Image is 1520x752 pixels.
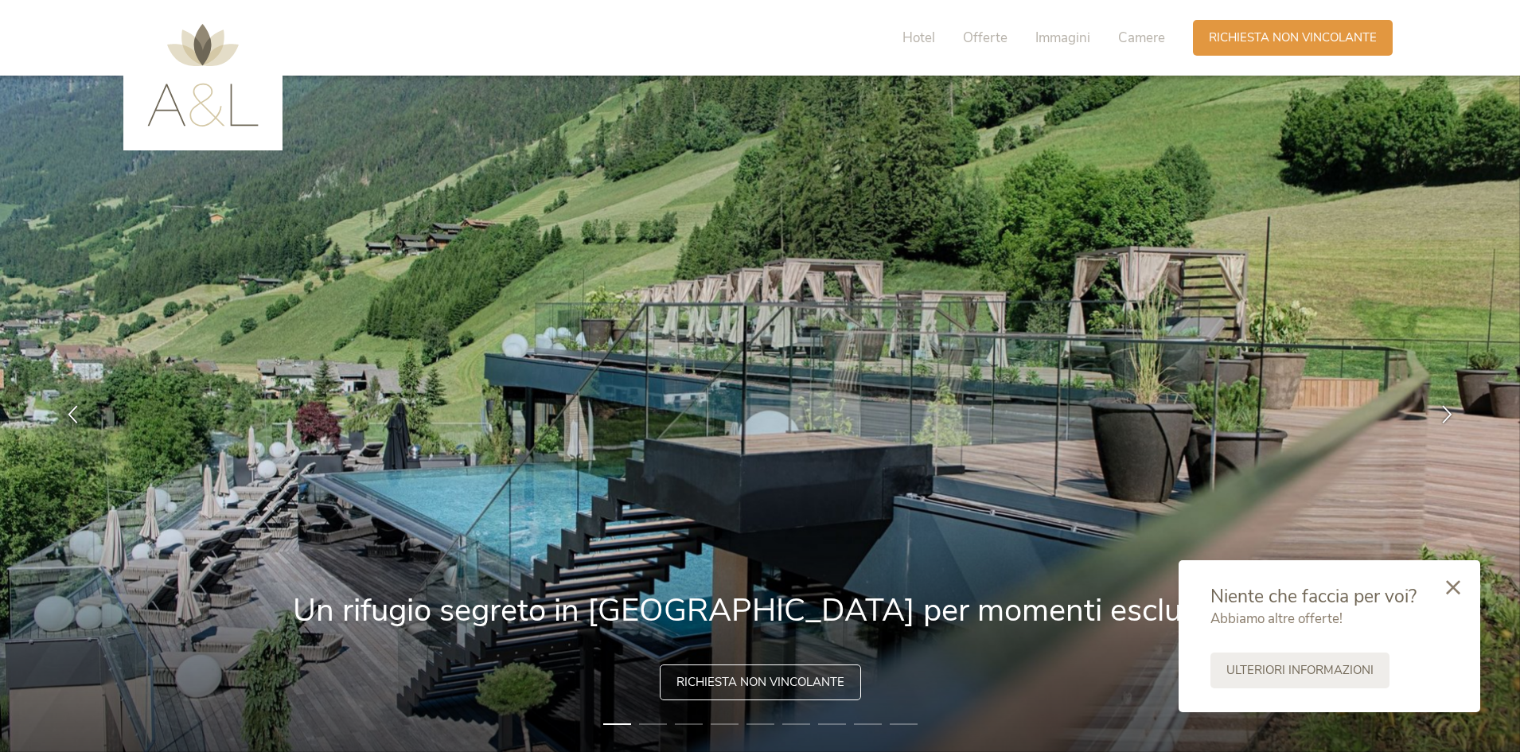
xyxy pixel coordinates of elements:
[1118,29,1165,47] span: Camere
[1210,653,1389,688] a: Ulteriori informazioni
[1209,29,1377,46] span: Richiesta non vincolante
[676,674,844,691] span: Richiesta non vincolante
[147,24,259,127] img: AMONTI & LUNARIS Wellnessresort
[1035,29,1090,47] span: Immagini
[902,29,935,47] span: Hotel
[1226,662,1374,679] span: Ulteriori informazioni
[963,29,1007,47] span: Offerte
[1210,610,1343,628] span: Abbiamo altre offerte!
[1210,584,1417,609] span: Niente che faccia per voi?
